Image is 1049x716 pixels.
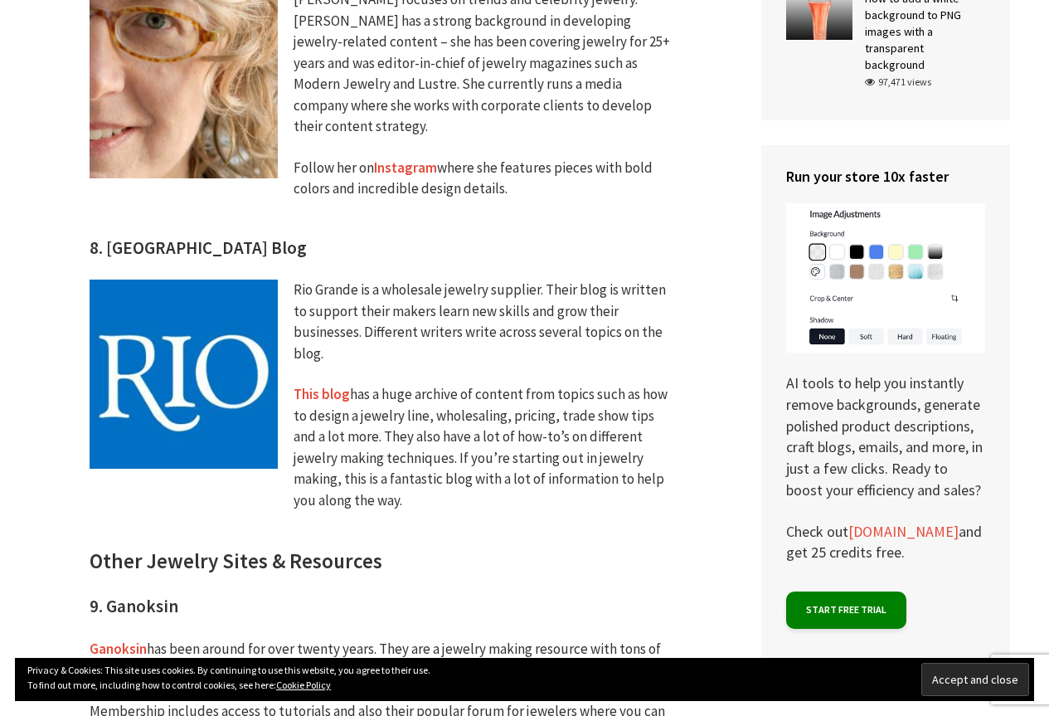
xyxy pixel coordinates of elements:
[865,75,931,90] div: 97,471 views
[276,679,331,691] a: Cookie Policy
[786,592,906,629] a: Start free trial
[90,640,147,659] a: Ganoksin
[294,280,671,531] div: Rio Grande is a wholesale jewelry supplier. Their blog is written to support their makers learn n...
[90,548,382,574] strong: Other Jewelry Sites & Resources
[921,663,1029,696] input: Accept and close
[374,158,437,178] a: Instagram
[786,521,985,563] p: Check out and get 25 credits free.
[15,658,1034,701] div: Privacy & Cookies: This site uses cookies. By continuing to use this website, you agree to their ...
[786,203,985,500] p: AI tools to help you instantly remove backgrounds, generate polished product descriptions, craft ...
[90,595,178,617] strong: 9. Ganoksin
[90,280,279,469] img: Rio Jewelry Blog
[294,385,350,404] a: This blog
[848,522,959,542] a: [DOMAIN_NAME]
[90,639,687,681] p: has been around for over twenty years. They are a jewelry making resource with tons of tutorials ...
[786,166,985,187] h4: Run your store 10x faster
[294,384,671,511] p: has a huge archive of content from topics such as how to design a jewelry line, wholesaling, pric...
[294,158,671,200] p: Follow her on where she features pieces with bold colors and incredible design details.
